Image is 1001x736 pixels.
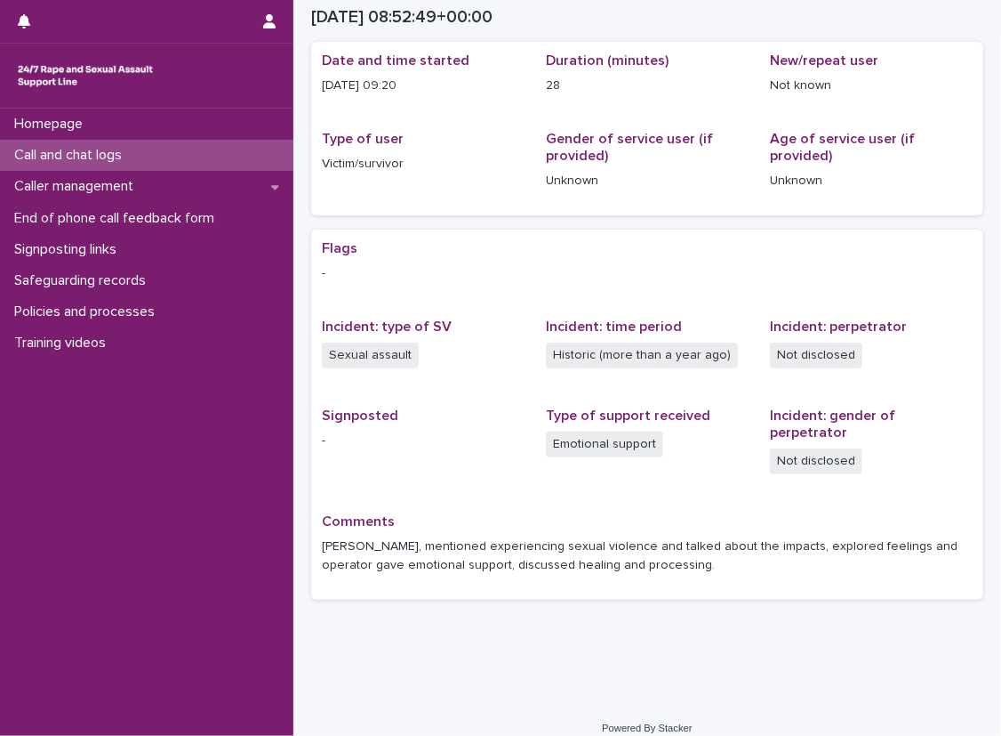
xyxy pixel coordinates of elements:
[770,343,862,368] span: Not disclosed
[770,132,915,163] span: Age of service user (if provided)
[546,432,663,457] span: Emotional support
[322,319,452,334] span: Incident: type of SV
[546,172,749,190] p: Unknown
[322,53,469,68] span: Date and time started
[322,77,525,95] p: [DATE] 09:20
[322,538,973,575] p: [PERSON_NAME], mentioned experiencing sexual violence and talked about the impacts, explored feel...
[322,132,404,146] span: Type of user
[322,514,395,529] span: Comments
[322,155,525,174] p: Victim/survivor
[7,210,228,227] p: End of phone call feedback form
[770,408,895,440] span: Incident: gender of perpetrator
[546,319,682,334] span: Incident: time period
[322,264,973,283] p: -
[311,7,492,28] h2: [DATE] 08:52:49+00:00
[7,178,148,195] p: Caller management
[14,58,156,93] img: rhQMoQhaT3yELyF149Cw
[322,241,357,255] span: Flags
[770,53,878,68] span: New/repeat user
[546,343,738,368] span: Historic (more than a year ago)
[770,449,862,474] span: Not disclosed
[770,172,973,190] p: Unknown
[546,408,710,423] span: Type of support received
[770,319,907,334] span: Incident: perpetrator
[322,432,525,450] p: -
[7,241,131,258] p: Signposting links
[602,723,692,733] a: Powered By Stacker
[546,77,749,95] p: 28
[7,272,160,289] p: Safeguarding records
[322,343,419,368] span: Sexual assault
[546,132,713,163] span: Gender of service user (if provided)
[770,77,973,95] p: Not known
[7,303,169,320] p: Policies and processes
[7,147,136,164] p: Call and chat logs
[322,408,398,423] span: Signposted
[7,116,97,133] p: Homepage
[7,335,120,352] p: Training videos
[546,53,669,68] span: Duration (minutes)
